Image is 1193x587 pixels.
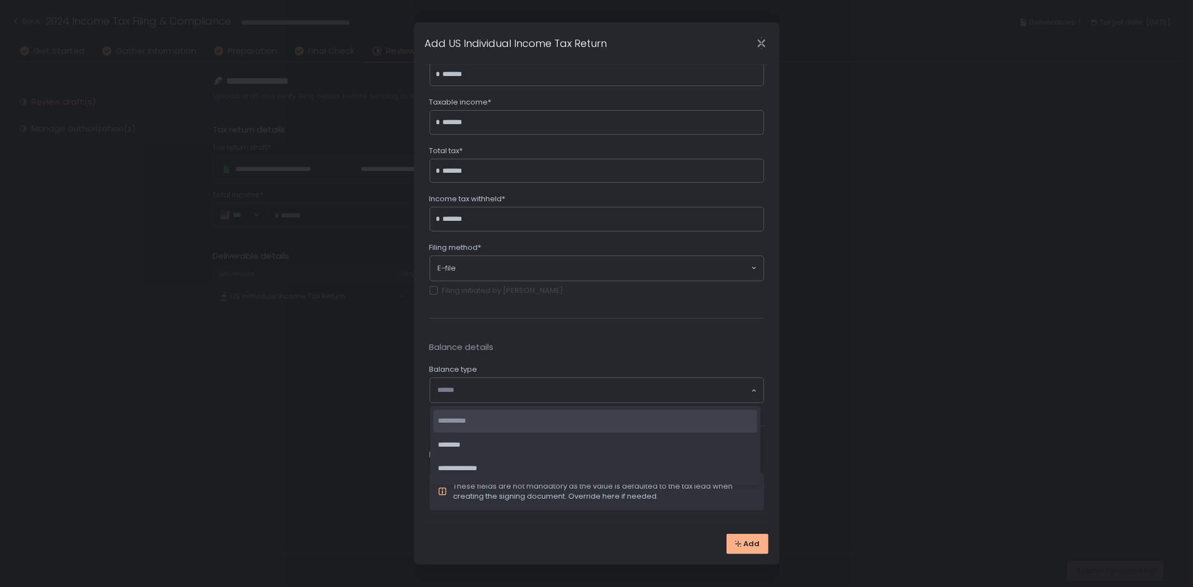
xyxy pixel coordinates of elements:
span: Balance type [430,364,478,375]
span: Balance details [430,341,764,354]
span: Preparer full name [430,522,498,532]
button: Add [727,534,768,554]
h1: Add US Individual Income Tax Return [425,36,607,51]
span: Add [744,539,760,549]
div: Close [744,37,780,50]
span: Preparer info [430,448,764,461]
span: Taxable income* [430,97,492,107]
div: Search for option [430,378,763,403]
span: Filing method* [430,243,482,253]
div: Search for option [430,256,763,281]
div: These fields are not mandatory as the value is defaulted to the tax lead when creating the signin... [454,481,756,501]
input: Search for option [456,263,750,274]
span: Total tax* [430,146,463,156]
input: Search for option [438,385,750,396]
span: E-file [438,263,456,273]
span: Income tax withheld* [430,194,506,204]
